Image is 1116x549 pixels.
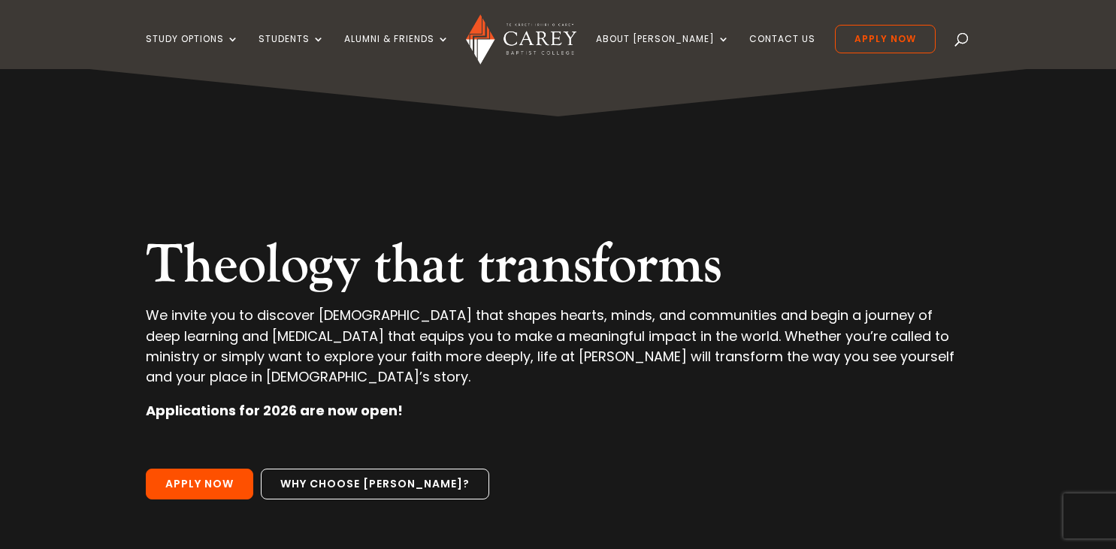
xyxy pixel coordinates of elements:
[146,305,971,400] p: We invite you to discover [DEMOGRAPHIC_DATA] that shapes hearts, minds, and communities and begin...
[835,25,936,53] a: Apply Now
[466,14,576,65] img: Carey Baptist College
[259,34,325,69] a: Students
[146,233,971,305] h2: Theology that transforms
[344,34,449,69] a: Alumni & Friends
[146,469,253,500] a: Apply Now
[146,401,403,420] strong: Applications for 2026 are now open!
[749,34,815,69] a: Contact Us
[596,34,730,69] a: About [PERSON_NAME]
[146,34,239,69] a: Study Options
[261,469,489,500] a: Why choose [PERSON_NAME]?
